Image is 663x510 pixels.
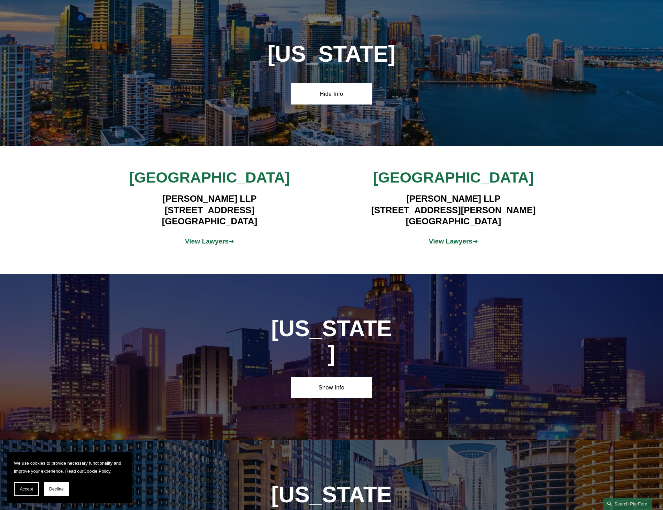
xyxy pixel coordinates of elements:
span: ➔ [429,238,478,245]
h4: [PERSON_NAME] LLP [STREET_ADDRESS][PERSON_NAME] [GEOGRAPHIC_DATA] [352,193,555,227]
a: Cookie Policy [84,469,110,474]
span: Accept [20,487,33,492]
button: Decline [44,482,69,496]
strong: View Lawyers [429,238,473,245]
span: Decline [49,487,64,492]
p: We use cookies to provide necessary functionality and improve your experience. Read our . [14,459,125,475]
span: [GEOGRAPHIC_DATA] [129,169,290,186]
a: Show Info [291,377,372,398]
span: [GEOGRAPHIC_DATA] [373,169,534,186]
a: Search this site [603,498,652,510]
a: View Lawyers➔ [429,238,478,245]
button: Accept [14,482,39,496]
a: View Lawyers➔ [185,238,234,245]
strong: View Lawyers [185,238,229,245]
span: ➔ [185,238,234,245]
h1: [US_STATE] [271,316,393,367]
section: Cookie banner [7,452,132,503]
h1: [US_STATE] [250,41,413,67]
a: Hide Info [291,83,372,104]
h4: [PERSON_NAME] LLP [STREET_ADDRESS] [GEOGRAPHIC_DATA] [108,193,311,227]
